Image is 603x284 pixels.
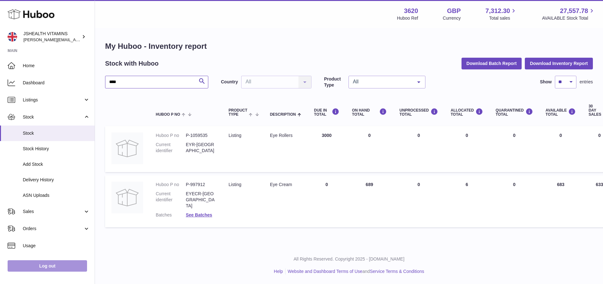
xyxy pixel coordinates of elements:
div: UNPROCESSED Total [399,108,438,117]
span: Stock [23,130,90,136]
span: Dashboard [23,80,90,86]
li: and [286,268,424,274]
td: 0 [346,126,393,172]
span: Description [270,113,296,117]
span: Huboo P no [156,113,180,117]
span: 0 [513,182,516,187]
span: Delivery History [23,177,90,183]
span: 7,312.30 [486,7,510,15]
dt: Huboo P no [156,182,186,188]
span: AVAILABLE Stock Total [542,15,595,21]
div: ON HAND Total [352,108,387,117]
strong: GBP [447,7,461,15]
span: Total sales [489,15,517,21]
td: 3000 [308,126,346,172]
span: listing [229,182,241,187]
div: QUARANTINED Total [496,108,533,117]
td: 689 [346,175,393,227]
a: See Batches [186,212,212,217]
dd: P-1059535 [186,132,216,139]
dt: Batches [156,212,186,218]
td: 0 [393,175,444,227]
td: 0 [444,126,489,172]
span: Home [23,63,90,69]
img: product image [111,182,143,213]
dd: P-997912 [186,182,216,188]
span: 27,557.78 [560,7,588,15]
span: Product Type [229,108,247,117]
span: [PERSON_NAME][EMAIL_ADDRESS][DOMAIN_NAME] [23,37,127,42]
td: 683 [539,175,582,227]
div: ALLOCATED Total [451,108,483,117]
td: 0 [393,126,444,172]
dt: Current identifier [156,142,186,154]
dd: EYECR-[GEOGRAPHIC_DATA] [186,191,216,209]
dt: Current identifier [156,191,186,209]
span: entries [580,79,593,85]
span: listing [229,133,241,138]
h1: My Huboo - Inventory report [105,41,593,51]
span: Stock History [23,146,90,152]
img: product image [111,132,143,164]
div: Eye Cream [270,182,301,188]
strong: 3620 [404,7,418,15]
span: All [351,79,412,85]
a: Website and Dashboard Terms of Use [288,269,362,274]
td: 0 [308,175,346,227]
div: JSHEALTH VITAMINS [23,31,80,43]
span: Orders [23,226,83,232]
span: Stock [23,114,83,120]
div: DUE IN TOTAL [314,108,339,117]
label: Country [221,79,238,85]
span: 0 [513,133,516,138]
a: Log out [8,260,87,272]
img: francesca@jshealthvitamins.com [8,32,17,42]
td: 6 [444,175,489,227]
a: Service Terms & Conditions [370,269,424,274]
span: Sales [23,209,83,215]
span: ASN Uploads [23,192,90,198]
button: Download Batch Report [462,58,522,69]
dt: Huboo P no [156,132,186,139]
dd: EYR-[GEOGRAPHIC_DATA] [186,142,216,154]
div: Currency [443,15,461,21]
h2: Stock with Huboo [105,59,159,68]
p: All Rights Reserved. Copyright 2025 - [DOMAIN_NAME] [100,256,598,262]
label: Product Type [324,76,345,88]
a: Help [274,269,283,274]
td: 0 [539,126,582,172]
label: Show [540,79,552,85]
div: AVAILABLE Total [546,108,576,117]
button: Download Inventory Report [525,58,593,69]
span: Usage [23,243,90,249]
a: 7,312.30 Total sales [486,7,518,21]
a: 27,557.78 AVAILABLE Stock Total [542,7,595,21]
div: Huboo Ref [397,15,418,21]
span: Listings [23,97,83,103]
div: Eye Rollers [270,132,301,139]
span: Add Stock [23,161,90,167]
